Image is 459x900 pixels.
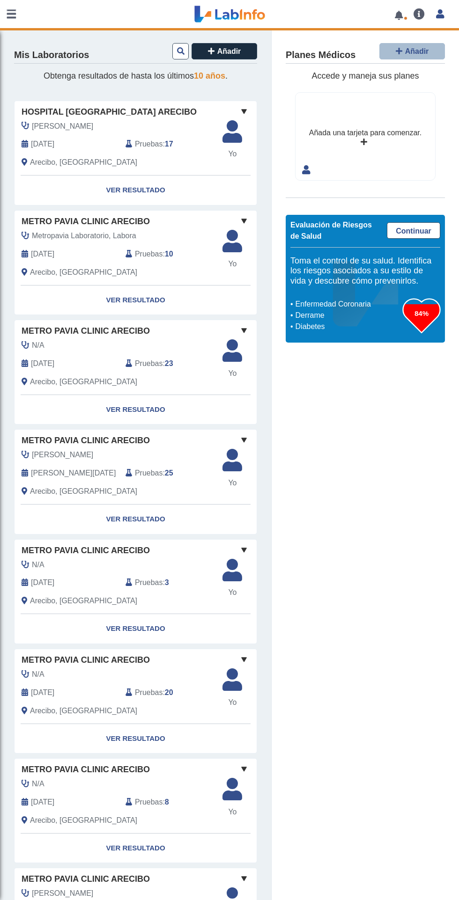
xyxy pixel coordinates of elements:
[290,256,440,286] h5: Toma el control de su salud. Identifica los riesgos asociados a su estilo de vida y descubre cómo...
[32,669,44,680] span: N/A
[194,71,225,80] span: 10 años
[22,873,150,885] span: Metro Pavia Clinic Arecibo
[118,358,222,369] div: :
[135,249,163,260] span: Pruebas
[118,249,222,260] div: :
[30,376,137,388] span: Arecibo, PR
[165,250,173,258] b: 10
[379,43,445,59] button: Añadir
[293,299,403,310] li: Enfermedad Coronaria
[31,249,54,260] span: 2025-09-02
[165,578,169,586] b: 3
[135,468,163,479] span: Pruebas
[31,468,116,479] span: 2025-01-09
[135,577,163,588] span: Pruebas
[31,358,54,369] span: 2025-04-09
[15,724,257,754] a: Ver Resultado
[31,687,54,698] span: 2024-08-16
[22,763,150,776] span: Metro Pavia Clinic Arecibo
[217,697,248,708] span: Yo
[217,477,248,489] span: Yo
[15,834,257,863] a: Ver Resultado
[15,176,257,205] a: Ver Resultado
[32,888,93,899] span: Marques Lespier, Juan
[165,359,173,367] b: 23
[135,687,163,698] span: Pruebas
[22,544,150,557] span: Metro Pavia Clinic Arecibo
[311,71,419,80] span: Accede y maneja sus planes
[15,505,257,534] a: Ver Resultado
[290,221,372,240] span: Evaluación de Riesgos de Salud
[30,486,137,497] span: Arecibo, PR
[118,468,222,479] div: :
[22,325,150,337] span: Metro Pavia Clinic Arecibo
[14,50,89,61] h4: Mis Laboratorios
[32,230,136,241] span: Metropavia Laboratorio, Labora
[22,215,150,228] span: Metro Pavia Clinic Arecibo
[22,434,150,447] span: Metro Pavia Clinic Arecibo
[31,139,54,150] span: 2025-09-15
[165,688,173,696] b: 20
[286,50,355,61] h4: Planes Médicos
[376,863,449,890] iframe: Help widget launcher
[217,587,248,598] span: Yo
[192,43,257,59] button: Añadir
[15,614,257,644] a: Ver Resultado
[217,258,248,270] span: Yo
[15,285,257,315] a: Ver Resultado
[403,307,440,319] h3: 84%
[15,395,257,424] a: Ver Resultado
[32,340,44,351] span: N/A
[135,797,163,808] span: Pruebas
[32,559,44,571] span: N/A
[405,47,429,55] span: Añadir
[22,654,150,666] span: Metro Pavia Clinic Arecibo
[30,157,137,168] span: Arecibo, PR
[32,778,44,790] span: N/A
[217,368,248,379] span: Yo
[22,106,197,118] span: Hospital [GEOGRAPHIC_DATA] Arecibo
[293,310,403,321] li: Derrame
[396,227,431,235] span: Continuar
[387,222,440,239] a: Continuar
[165,140,173,148] b: 17
[32,449,93,461] span: Santiago Delgado, Judianys
[293,321,403,332] li: Diabetes
[30,815,137,826] span: Arecibo, PR
[217,47,241,55] span: Añadir
[135,139,163,150] span: Pruebas
[118,577,222,588] div: :
[135,358,163,369] span: Pruebas
[165,798,169,806] b: 8
[217,148,248,160] span: Yo
[30,267,137,278] span: Arecibo, PR
[309,127,422,139] div: Añada una tarjeta para comenzar.
[44,71,228,80] span: Obtenga resultados de hasta los últimos .
[31,577,54,588] span: 2024-10-18
[31,797,54,808] span: 2023-10-12
[118,139,222,150] div: :
[165,469,173,477] b: 25
[32,121,93,132] span: Santiago Cardenas, Vanessa
[30,595,137,607] span: Arecibo, PR
[217,806,248,818] span: Yo
[118,797,222,808] div: :
[118,687,222,698] div: :
[30,705,137,717] span: Arecibo, PR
